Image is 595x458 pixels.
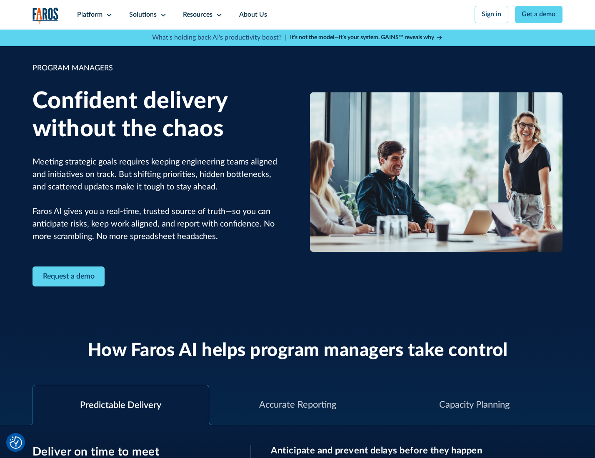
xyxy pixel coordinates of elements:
img: Revisit consent button [10,436,22,449]
a: Sign in [475,6,508,23]
h3: Anticipate and prevent delays before they happen [271,445,562,456]
div: Accurate Reporting [259,398,336,412]
div: Platform [77,10,102,20]
div: PROGRAM MANAGERS [32,63,285,74]
h2: How Faros AI helps program managers take control [87,340,508,362]
a: Get a demo [515,6,563,23]
a: Contact Modal [32,266,105,287]
div: Resources [183,10,212,20]
a: home [32,7,59,25]
p: Meeting strategic goals requires keeping engineering teams aligned and initiatives on track. But ... [32,156,285,243]
img: Logo of the analytics and reporting company Faros. [32,7,59,25]
h1: Confident delivery without the chaos [32,87,285,143]
strong: It’s not the model—it’s your system. GAINS™ reveals why [290,35,434,40]
button: Cookie Settings [10,436,22,449]
div: Capacity Planning [439,398,510,412]
a: It’s not the model—it’s your system. GAINS™ reveals why [290,33,443,42]
div: Solutions [129,10,157,20]
div: Predictable Delivery [80,398,161,412]
p: What's holding back AI's productivity boost? | [152,33,287,43]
